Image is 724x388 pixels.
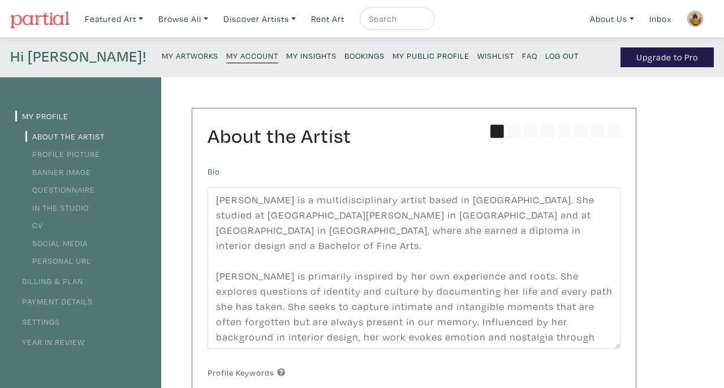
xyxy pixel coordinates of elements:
[80,7,148,30] a: Featured Art
[286,50,337,61] small: My Insights
[162,47,218,63] a: My Artworks
[286,47,337,63] a: My Insights
[208,165,220,178] label: Bio
[25,184,95,195] a: Questionnaire
[25,167,91,177] a: Banner Image
[687,10,704,27] img: phpThumb.php
[208,367,285,379] label: Profile Keywords
[620,47,714,67] a: Upgrade to Pro
[306,7,350,30] a: Rent Art
[522,50,537,61] small: FAQ
[15,296,93,307] a: Payment Details
[344,50,385,61] small: Bookings
[25,149,100,159] a: Profile Picture
[368,12,424,26] input: Search
[15,111,68,121] a: My Profile
[25,202,89,213] a: In the Studio
[25,255,91,266] a: Personal URL
[25,238,88,249] a: Social Media
[25,220,43,230] a: CV
[522,47,537,63] a: FAQ
[10,47,146,67] h4: Hi [PERSON_NAME]!
[545,50,579,61] small: Log Out
[15,337,85,347] a: Year in Review
[208,124,620,148] h2: About the Artist
[226,50,278,61] small: My Account
[644,7,676,30] a: Inbox
[208,188,620,349] textarea: [PERSON_NAME] is a multidisciplinary artist based in [GEOGRAPHIC_DATA]. She studied at [GEOGRAPHI...
[393,50,469,61] small: My Public Profile
[226,47,278,63] a: My Account
[162,50,218,61] small: My Artworks
[15,276,83,286] a: Billing & Plan
[344,47,385,63] a: Bookings
[477,50,514,61] small: Wishlist
[393,47,469,63] a: My Public Profile
[545,47,579,63] a: Log Out
[15,316,60,327] a: Settings
[25,131,105,142] a: About the Artist
[477,47,514,63] a: Wishlist
[153,7,213,30] a: Browse All
[585,7,639,30] a: About Us
[218,7,301,30] a: Discover Artists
